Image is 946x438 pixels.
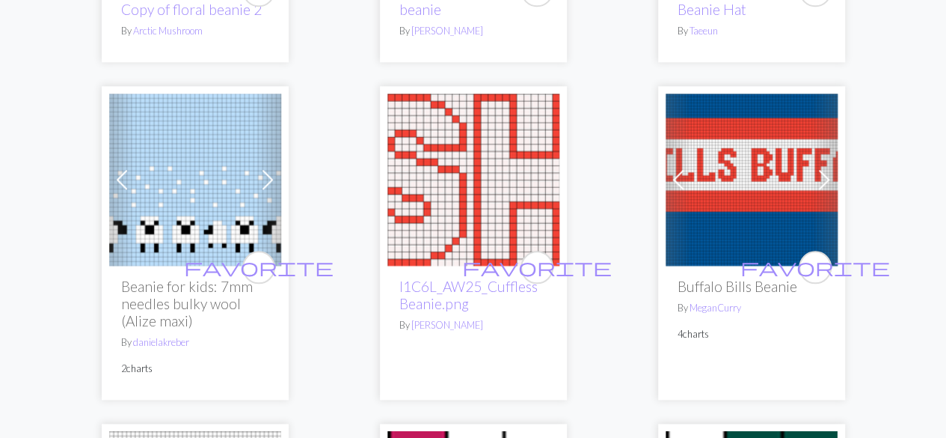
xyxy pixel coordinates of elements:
[666,171,838,185] a: Buffalo Bills Beanie
[133,336,189,348] a: danielakreber
[399,1,441,18] a: beanie
[133,25,203,37] a: Arctic Mushroom
[399,278,538,312] a: I1C6L_AW25_Cuffless Beanie.png
[399,318,547,332] p: By
[520,251,553,284] button: favourite
[411,25,483,37] a: [PERSON_NAME]
[678,278,826,295] h2: Buffalo Bills Beanie
[121,1,262,18] a: Copy of floral beanie 2
[462,252,612,282] i: favourite
[740,252,890,282] i: favourite
[799,251,832,284] button: favourite
[109,171,281,185] a: hat
[387,94,559,266] img: I1C6L_AW25_Cuffless Beanie.png
[109,94,281,266] img: hat
[121,24,269,38] p: By
[678,301,826,315] p: By
[689,25,718,37] a: Taeeun
[121,362,269,376] p: 2 charts
[399,24,547,38] p: By
[740,255,890,279] span: favorite
[121,278,269,329] h2: Beanie for kids: 7mm needles bulky wool (Alize maxi)
[121,335,269,350] p: By
[666,94,838,266] img: Buffalo Bills Beanie
[184,255,334,279] span: favorite
[678,1,746,18] a: Beanie Hat
[387,171,559,185] a: I1C6L_AW25_Cuffless Beanie.png
[678,24,826,38] p: By
[689,302,741,314] a: MeganCurry
[184,252,334,282] i: favourite
[678,327,826,341] p: 4 charts
[242,251,275,284] button: favourite
[411,319,483,331] a: [PERSON_NAME]
[462,255,612,279] span: favorite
